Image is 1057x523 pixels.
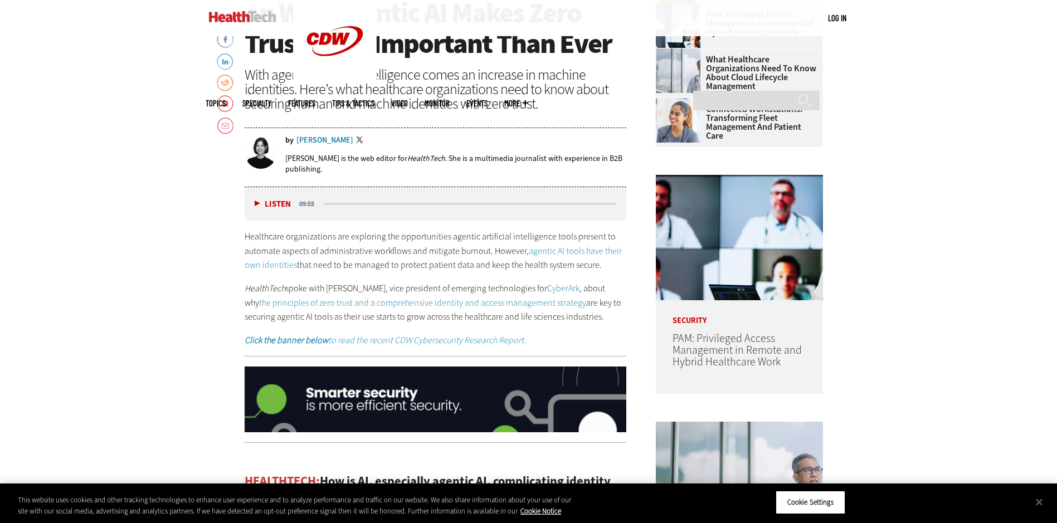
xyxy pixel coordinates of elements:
[391,99,408,107] a: Video
[285,136,294,144] span: by
[255,200,291,208] button: Listen
[656,300,823,325] p: Security
[242,99,271,107] span: Specialty
[1027,490,1051,514] button: Close
[245,187,627,221] div: media player
[245,136,277,169] img: Jordan Scott
[293,74,377,85] a: CDW
[245,366,627,432] img: x_security_q325_animated_click_desktop_03
[776,491,845,514] button: Cookie Settings
[245,245,622,271] a: agentic AI tools have their own identities
[209,11,276,22] img: Home
[245,334,526,346] em: to read the recent CDW Cybersecurity Research Report.
[466,99,488,107] a: Events
[245,281,627,324] p: spoke with [PERSON_NAME], vice president of emerging technologies for , about why are key to secu...
[298,199,323,209] div: duration
[656,98,700,143] img: nurse smiling at patient
[206,99,226,107] span: Topics
[332,99,374,107] a: Tips & Tactics
[656,105,816,140] a: Connected Workstations: Transforming Fleet Management and Patient Care
[673,331,802,369] a: PAM: Privileged Access Management in Remote and Hybrid Healthcare Work
[245,473,320,489] span: HEALTHTECH:
[425,99,450,107] a: MonITor
[285,153,627,174] p: [PERSON_NAME] is the web editor for . She is a multimedia journalist with experience in B2B publi...
[296,136,353,144] a: [PERSON_NAME]
[245,475,627,500] h2: How is AI, especially agentic AI, complicating identity management for organizations?
[245,282,285,294] em: HealthTech
[828,13,846,23] a: Log in
[520,506,561,516] a: More information about your privacy
[356,136,366,145] a: Twitter
[245,334,526,346] a: Click the banner belowto read the recent CDW Cybersecurity Research Report.
[259,297,586,309] a: the principles of zero trust and a comprehensive identity and access management strategy
[245,334,328,346] strong: Click the banner below
[288,99,315,107] a: Features
[828,12,846,24] div: User menu
[245,229,627,272] p: Healthcare organizations are exploring the opportunities agentic artificial intelligence tools pr...
[547,282,579,294] a: CyberArk
[656,175,823,300] img: remote call with care team
[504,99,528,107] span: More
[18,495,581,516] div: This website uses cookies and other tracking technologies to enhance user experience and to analy...
[656,98,706,107] a: nurse smiling at patient
[407,153,445,164] em: HealthTech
